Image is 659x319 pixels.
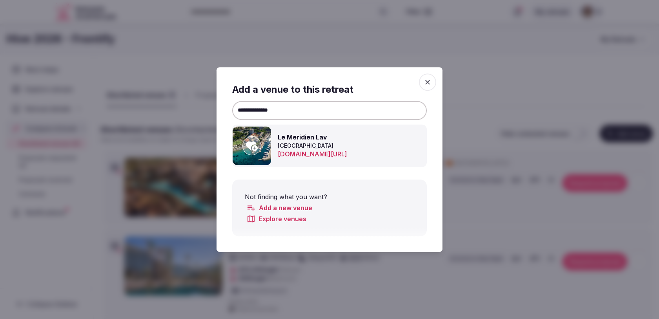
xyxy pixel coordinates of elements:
[246,214,306,224] a: Explore venues
[278,142,403,150] p: [GEOGRAPHIC_DATA]
[245,192,414,202] p: Not finding what you want?
[278,150,378,159] a: [DOMAIN_NAME][URL]
[232,83,427,96] h2: Add a venue to this retreat
[246,203,312,213] a: Add a new venue
[278,132,403,142] h3: Le Meridien Lav
[233,126,271,165] img: Le Meridien Lav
